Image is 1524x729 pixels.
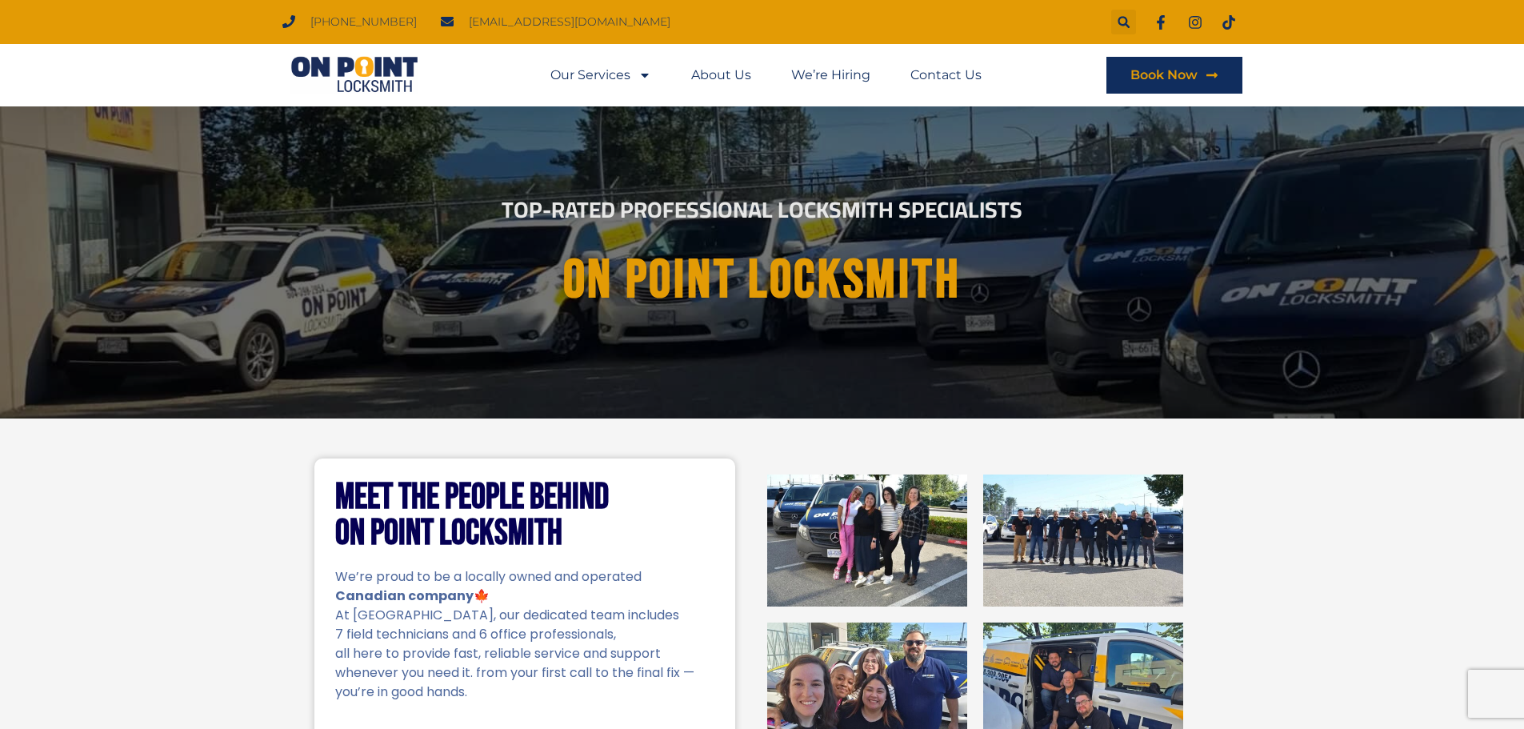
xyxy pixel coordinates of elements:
p: 7 field technicians and 6 office professionals, [335,625,714,644]
nav: Menu [550,57,982,94]
p: whenever you need it. from your first call to the final fix — [335,663,714,683]
a: Book Now [1106,57,1242,94]
p: all here to provide fast, reliable service and support [335,644,714,663]
strong: Canadian company [335,587,474,605]
h1: On point Locksmith [331,250,1194,310]
h2: Top-Rated Professional Locksmith Specialists [318,198,1207,221]
a: Contact Us [910,57,982,94]
p: 🍁 At [GEOGRAPHIC_DATA], our dedicated team includes [335,587,714,625]
a: Our Services [550,57,651,94]
p: you’re in good hands. [335,683,714,702]
img: On Point Locksmith Port Coquitlam, BC 2 [983,475,1183,607]
span: [PHONE_NUMBER] [306,11,417,33]
p: We’re proud to be a locally owned and operated [335,567,714,587]
div: Search [1111,10,1136,34]
h2: Meet the People Behind On Point Locksmith [335,479,714,551]
span: [EMAIL_ADDRESS][DOMAIN_NAME] [465,11,670,33]
a: About Us [691,57,751,94]
span: Book Now [1130,69,1198,82]
img: On Point Locksmith Port Coquitlam, BC 1 [767,475,967,607]
a: We’re Hiring [791,57,870,94]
